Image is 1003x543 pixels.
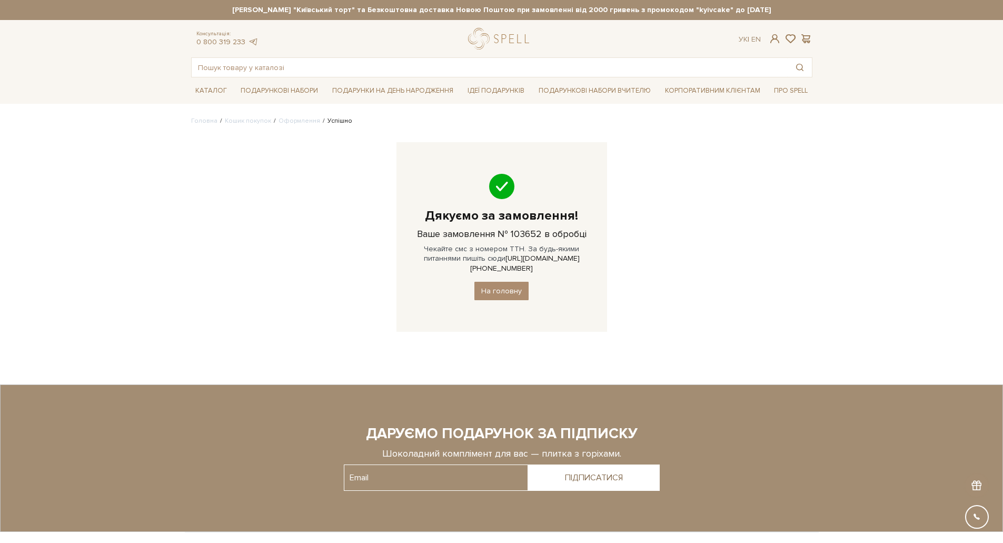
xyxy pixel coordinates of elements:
input: Пошук товару у каталозі [192,58,788,77]
a: [URL][DOMAIN_NAME][PHONE_NUMBER] [470,254,580,272]
div: Чекайте смс з номером ТТН. За будь-якими питаннями пишіть сюди [396,142,607,332]
a: telegram [248,37,259,46]
a: Подарункові набори [236,83,322,99]
a: Ідеї подарунків [463,83,529,99]
a: En [751,35,761,44]
span: Консультація: [196,31,259,37]
h1: Дякуємо за замовлення! [412,208,591,224]
a: Корпоративним клієнтам [661,83,764,99]
a: На головну [474,282,529,300]
a: Подарунки на День народження [328,83,458,99]
li: Успішно [320,116,352,126]
div: Ук [739,35,761,44]
button: Пошук товару у каталозі [788,58,812,77]
strong: [PERSON_NAME] "Київський торт" та Безкоштовна доставка Новою Поштою при замовленні від 2000 гриве... [191,5,812,15]
a: logo [468,28,534,50]
a: Кошик покупок [225,117,271,125]
h3: Ваше замовлення № 103652 в обробці [412,228,591,240]
span: | [748,35,749,44]
a: Головна [191,117,217,125]
a: Подарункові набори Вчителю [534,82,655,100]
a: 0 800 319 233 [196,37,245,46]
a: Каталог [191,83,231,99]
a: Про Spell [770,83,812,99]
a: Оформлення [279,117,320,125]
